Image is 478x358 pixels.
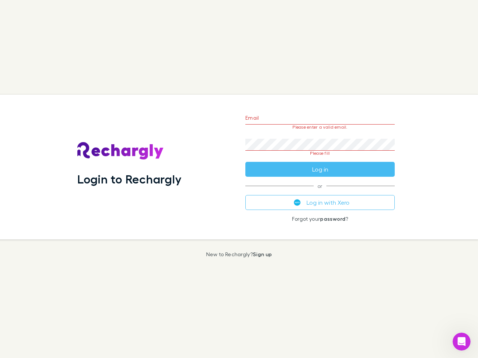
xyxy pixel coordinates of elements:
[77,172,181,186] h1: Login to Rechargly
[245,216,395,222] p: Forgot your ?
[77,142,164,160] img: Rechargly's Logo
[453,333,471,351] iframe: Intercom live chat
[320,216,345,222] a: password
[294,199,301,206] img: Xero's logo
[245,195,395,210] button: Log in with Xero
[245,125,395,130] p: Please enter a valid email.
[206,251,272,257] p: New to Rechargly?
[245,162,395,177] button: Log in
[253,251,272,257] a: Sign up
[245,151,395,156] p: Please fill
